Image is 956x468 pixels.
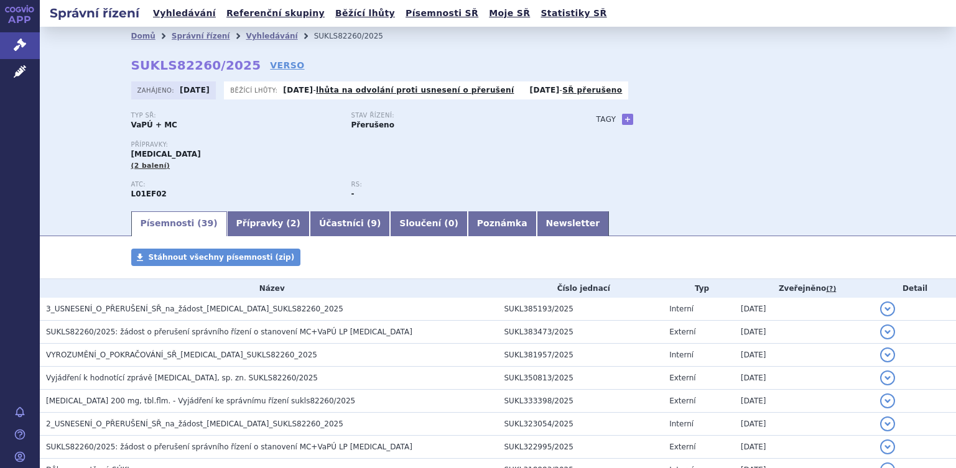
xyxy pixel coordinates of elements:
[316,86,514,94] a: lhůta na odvolání proti usnesení o přerušení
[874,279,956,298] th: Detail
[735,279,874,298] th: Zveřejněno
[149,253,295,262] span: Stáhnout všechny písemnosti (zip)
[498,321,664,344] td: SUKL383473/2025
[880,393,895,408] button: detail
[880,301,895,316] button: detail
[131,190,167,198] strong: RIBOCIKLIB
[131,249,301,266] a: Stáhnout všechny písemnosti (zip)
[270,59,304,71] a: VERSO
[735,344,874,367] td: [DATE]
[351,121,394,129] strong: Přerušeno
[562,86,622,94] a: SŘ přerušeno
[402,5,482,22] a: Písemnosti SŘ
[46,351,317,359] span: VYROZUMĚNÍ_O_POKRAČOVÁNÍ_SŘ_KISQALI_SUKLS82260_2025
[371,218,377,228] span: 9
[283,85,514,95] p: -
[223,5,328,22] a: Referenční skupiny
[351,112,559,119] p: Stav řízení:
[880,347,895,362] button: detail
[227,211,310,236] a: Přípravky (2)
[596,112,616,127] h3: Tagy
[669,351,694,359] span: Interní
[448,218,455,228] span: 0
[149,5,220,22] a: Vyhledávání
[290,218,297,228] span: 2
[332,5,399,22] a: Běžící lhůty
[46,420,343,428] span: 2_USNESENÍ_O_PŘERUŠENÍ_SŘ_na_žádost_KISQALI_SUKLS82260_2025
[735,413,874,436] td: [DATE]
[498,390,664,413] td: SUKL333398/2025
[351,190,355,198] strong: -
[131,112,339,119] p: Typ SŘ:
[880,324,895,339] button: detail
[880,416,895,431] button: detail
[131,121,177,129] strong: VaPÚ + MC
[537,5,610,22] a: Statistiky SŘ
[131,32,155,40] a: Domů
[880,370,895,385] button: detail
[735,436,874,459] td: [DATE]
[498,413,664,436] td: SUKL323054/2025
[622,114,633,125] a: +
[40,4,149,22] h2: Správní řízení
[246,32,297,40] a: Vyhledávání
[669,397,695,405] span: Externí
[735,298,874,321] td: [DATE]
[131,181,339,188] p: ATC:
[131,162,170,170] span: (2 balení)
[669,305,694,313] span: Interní
[735,321,874,344] td: [DATE]
[137,85,177,95] span: Zahájeno:
[669,328,695,336] span: Externí
[663,279,735,298] th: Typ
[202,218,213,228] span: 39
[310,211,390,236] a: Účastníci (9)
[669,420,694,428] span: Interní
[131,150,201,158] span: [MEDICAL_DATA]
[46,328,412,336] span: SUKLS82260/2025: žádost o přerušení správního řízení o stanovení MC+VaPÚ LP Kisqali
[498,344,664,367] td: SUKL381957/2025
[735,367,874,390] td: [DATE]
[230,85,280,95] span: Běžící lhůty:
[498,279,664,298] th: Číslo jednací
[498,367,664,390] td: SUKL350813/2025
[180,86,210,94] strong: [DATE]
[530,86,560,94] strong: [DATE]
[669,443,695,451] span: Externí
[498,436,664,459] td: SUKL322995/2025
[351,181,559,188] p: RS:
[314,27,399,45] li: SUKLS82260/2025
[46,374,318,382] span: Vyjádření k hodnotící zprávě KISQALI, sp. zn. SUKLS82260/2025
[46,397,355,405] span: KISQALI 200 mg, tbl.flm. - Vyjádření ke správnímu řízení sukls82260/2025
[485,5,534,22] a: Moje SŘ
[390,211,467,236] a: Sloučení (0)
[826,285,836,293] abbr: (?)
[468,211,537,236] a: Poznámka
[537,211,610,236] a: Newsletter
[131,211,227,236] a: Písemnosti (39)
[46,305,343,313] span: 3_USNESENÍ_O_PŘERUŠENÍ_SŘ_na_žádost_KISQALI_SUKLS82260_2025
[498,298,664,321] td: SUKL385193/2025
[283,86,313,94] strong: [DATE]
[131,141,572,149] p: Přípravky:
[530,85,623,95] p: -
[880,439,895,454] button: detail
[669,374,695,382] span: Externí
[40,279,498,298] th: Název
[131,58,261,73] strong: SUKLS82260/2025
[46,443,412,451] span: SUKLS82260/2025: žádost o přerušení správního řízení o stanovení MC+VaPÚ LP Kisqali
[172,32,230,40] a: Správní řízení
[735,390,874,413] td: [DATE]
